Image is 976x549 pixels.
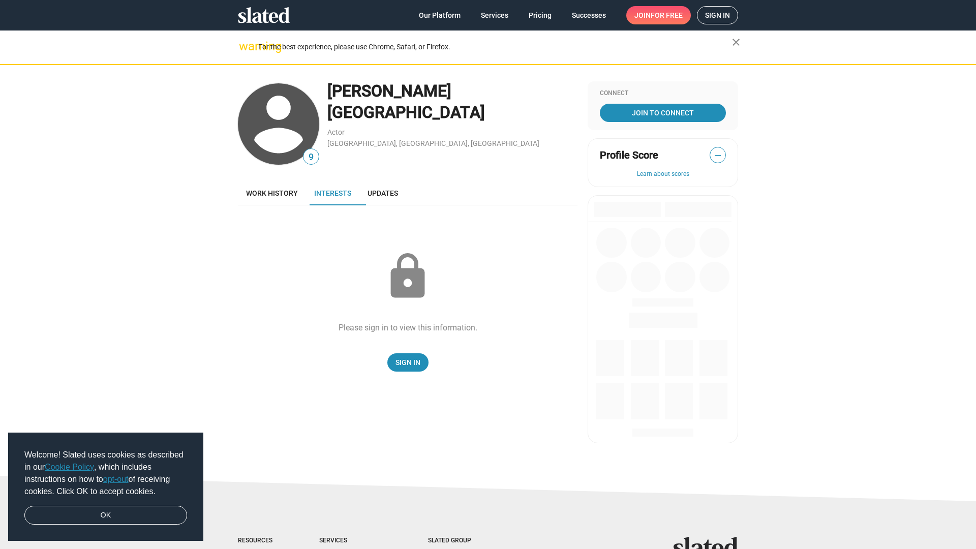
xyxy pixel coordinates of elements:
[428,537,497,545] div: Slated Group
[529,6,552,24] span: Pricing
[238,537,279,545] div: Resources
[419,6,461,24] span: Our Platform
[327,80,577,124] div: [PERSON_NAME][GEOGRAPHIC_DATA]
[258,40,732,54] div: For the best experience, please use Chrome, Safari, or Firefox.
[382,251,433,302] mat-icon: lock
[730,36,742,48] mat-icon: close
[651,6,683,24] span: for free
[572,6,606,24] span: Successes
[705,7,730,24] span: Sign in
[239,40,251,52] mat-icon: warning
[24,506,187,525] a: dismiss cookie message
[600,89,726,98] div: Connect
[395,353,420,372] span: Sign In
[103,475,129,483] a: opt-out
[339,322,477,333] div: Please sign in to view this information.
[303,150,319,164] span: 9
[306,181,359,205] a: Interests
[634,6,683,24] span: Join
[600,170,726,178] button: Learn about scores
[626,6,691,24] a: Joinfor free
[600,148,658,162] span: Profile Score
[8,433,203,541] div: cookieconsent
[327,128,345,136] a: Actor
[45,463,94,471] a: Cookie Policy
[481,6,508,24] span: Services
[600,104,726,122] a: Join To Connect
[387,353,429,372] a: Sign In
[564,6,614,24] a: Successes
[359,181,406,205] a: Updates
[697,6,738,24] a: Sign in
[246,189,298,197] span: Work history
[411,6,469,24] a: Our Platform
[314,189,351,197] span: Interests
[238,181,306,205] a: Work history
[710,149,725,162] span: —
[521,6,560,24] a: Pricing
[319,537,387,545] div: Services
[602,104,724,122] span: Join To Connect
[24,449,187,498] span: Welcome! Slated uses cookies as described in our , which includes instructions on how to of recei...
[473,6,516,24] a: Services
[327,139,539,147] a: [GEOGRAPHIC_DATA], [GEOGRAPHIC_DATA], [GEOGRAPHIC_DATA]
[368,189,398,197] span: Updates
